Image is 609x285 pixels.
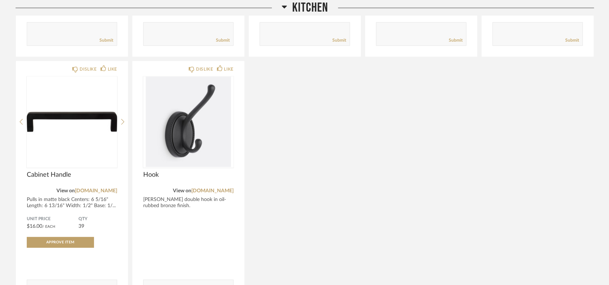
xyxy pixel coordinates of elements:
[27,216,78,222] span: Unit Price
[27,197,117,209] div: Pulls in matte black Centers: 6 5/16" Length: 6 13/16" Width: 1/2" Base: 1/...
[332,37,346,43] a: Submit
[46,240,74,244] span: Approve Item
[224,66,234,73] div: LIKE
[78,224,84,229] span: 39
[449,37,463,43] a: Submit
[173,188,191,193] span: View on
[27,224,42,229] span: $16.00
[75,188,117,193] a: [DOMAIN_NAME]
[99,37,113,43] a: Submit
[78,216,117,222] span: QTY
[196,66,213,73] div: DISLIKE
[143,197,234,209] div: [PERSON_NAME] double hook in oil-rubbed bronze finish.
[27,76,117,167] img: undefined
[143,76,234,167] img: undefined
[565,37,579,43] a: Submit
[27,237,94,248] button: Approve Item
[56,188,75,193] span: View on
[143,171,234,179] span: Hook
[80,66,97,73] div: DISLIKE
[42,225,55,229] span: / Each
[216,37,230,43] a: Submit
[191,188,234,193] a: [DOMAIN_NAME]
[27,171,117,179] span: Cabinet Handle
[108,66,117,73] div: LIKE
